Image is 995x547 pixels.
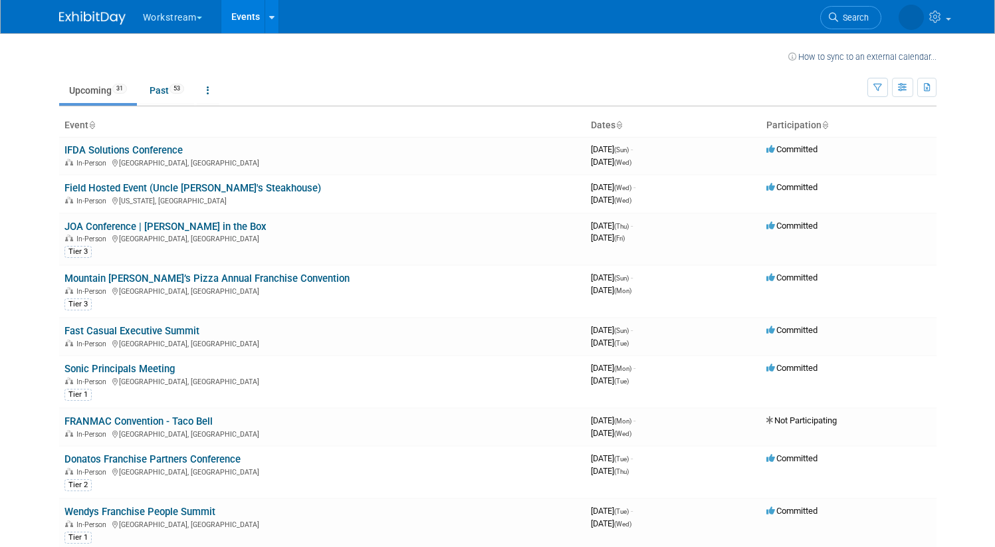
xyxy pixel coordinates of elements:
[591,453,633,463] span: [DATE]
[59,114,586,137] th: Event
[614,508,629,515] span: (Tue)
[615,120,622,130] a: Sort by Start Date
[64,466,580,477] div: [GEOGRAPHIC_DATA], [GEOGRAPHIC_DATA]
[766,415,837,425] span: Not Participating
[766,363,818,373] span: Committed
[633,415,635,425] span: -
[614,274,629,282] span: (Sun)
[631,453,633,463] span: -
[65,159,73,165] img: In-Person Event
[766,453,818,463] span: Committed
[76,520,110,529] span: In-Person
[64,518,580,529] div: [GEOGRAPHIC_DATA], [GEOGRAPHIC_DATA]
[64,246,92,258] div: Tier 3
[614,430,631,437] span: (Wed)
[614,417,631,425] span: (Mon)
[899,5,924,30] img: Josh Smith
[766,325,818,335] span: Committed
[766,182,818,192] span: Committed
[591,428,631,438] span: [DATE]
[64,415,213,427] a: FRANMAC Convention - Taco Bell
[766,506,818,516] span: Committed
[64,182,321,194] a: Field Hosted Event (Uncle [PERSON_NAME]'s Steakhouse)
[614,235,625,242] span: (Fri)
[591,157,631,167] span: [DATE]
[591,233,625,243] span: [DATE]
[591,273,633,282] span: [DATE]
[591,338,629,348] span: [DATE]
[614,197,631,204] span: (Wed)
[591,363,635,373] span: [DATE]
[614,146,629,154] span: (Sun)
[65,430,73,437] img: In-Person Event
[633,363,635,373] span: -
[820,6,881,29] a: Search
[64,233,580,243] div: [GEOGRAPHIC_DATA], [GEOGRAPHIC_DATA]
[631,325,633,335] span: -
[112,84,127,94] span: 31
[64,325,199,337] a: Fast Casual Executive Summit
[64,298,92,310] div: Tier 3
[59,78,137,103] a: Upcoming31
[59,11,126,25] img: ExhibitDay
[88,120,95,130] a: Sort by Event Name
[614,365,631,372] span: (Mon)
[76,159,110,167] span: In-Person
[631,221,633,231] span: -
[64,338,580,348] div: [GEOGRAPHIC_DATA], [GEOGRAPHIC_DATA]
[76,197,110,205] span: In-Person
[65,235,73,241] img: In-Person Event
[591,506,633,516] span: [DATE]
[614,340,629,347] span: (Tue)
[64,532,92,544] div: Tier 1
[64,479,92,491] div: Tier 2
[65,378,73,384] img: In-Person Event
[788,52,937,62] a: How to sync to an external calendar...
[65,287,73,294] img: In-Person Event
[614,184,631,191] span: (Wed)
[76,468,110,477] span: In-Person
[591,182,635,192] span: [DATE]
[64,144,183,156] a: IFDA Solutions Conference
[614,223,629,230] span: (Thu)
[614,327,629,334] span: (Sun)
[65,468,73,475] img: In-Person Event
[766,273,818,282] span: Committed
[140,78,194,103] a: Past53
[64,157,580,167] div: [GEOGRAPHIC_DATA], [GEOGRAPHIC_DATA]
[65,197,73,203] img: In-Person Event
[591,415,635,425] span: [DATE]
[64,285,580,296] div: [GEOGRAPHIC_DATA], [GEOGRAPHIC_DATA]
[591,221,633,231] span: [DATE]
[64,273,350,284] a: Mountain [PERSON_NAME]’s Pizza Annual Franchise Convention
[76,340,110,348] span: In-Person
[591,466,629,476] span: [DATE]
[631,506,633,516] span: -
[614,455,629,463] span: (Tue)
[76,287,110,296] span: In-Person
[591,518,631,528] span: [DATE]
[64,221,267,233] a: JOA Conference | [PERSON_NAME] in the Box
[64,453,241,465] a: Donatos Franchise Partners Conference
[633,182,635,192] span: -
[591,144,633,154] span: [DATE]
[64,428,580,439] div: [GEOGRAPHIC_DATA], [GEOGRAPHIC_DATA]
[631,144,633,154] span: -
[65,520,73,527] img: In-Person Event
[65,340,73,346] img: In-Person Event
[766,144,818,154] span: Committed
[76,430,110,439] span: In-Person
[614,520,631,528] span: (Wed)
[766,221,818,231] span: Committed
[169,84,184,94] span: 53
[64,506,215,518] a: Wendys Franchise People Summit
[64,376,580,386] div: [GEOGRAPHIC_DATA], [GEOGRAPHIC_DATA]
[76,378,110,386] span: In-Person
[591,195,631,205] span: [DATE]
[614,159,631,166] span: (Wed)
[64,363,175,375] a: Sonic Principals Meeting
[761,114,937,137] th: Participation
[614,468,629,475] span: (Thu)
[76,235,110,243] span: In-Person
[614,378,629,385] span: (Tue)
